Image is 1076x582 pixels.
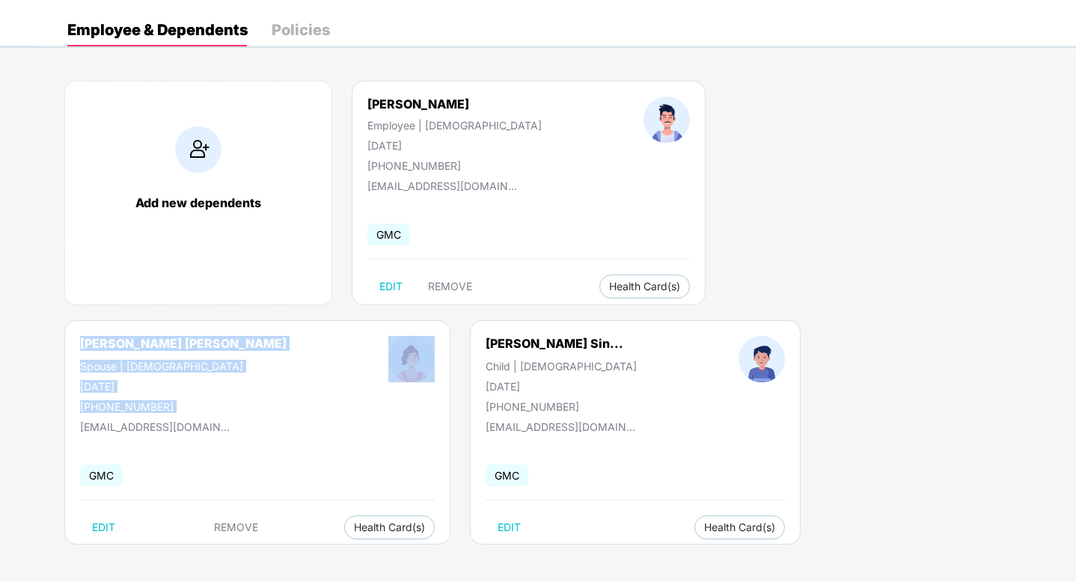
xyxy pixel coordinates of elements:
[486,400,637,413] div: [PHONE_NUMBER]
[80,465,123,486] span: GMC
[694,515,785,539] button: Health Card(s)
[486,420,635,433] div: [EMAIL_ADDRESS][DOMAIN_NAME]
[486,515,533,539] button: EDIT
[354,524,425,531] span: Health Card(s)
[80,336,287,351] div: [PERSON_NAME] [PERSON_NAME]
[367,139,542,152] div: [DATE]
[80,195,317,210] div: Add new dependents
[486,465,528,486] span: GMC
[80,400,287,413] div: [PHONE_NUMBER]
[599,275,690,298] button: Health Card(s)
[367,224,410,245] span: GMC
[175,126,221,173] img: addIcon
[80,420,230,433] div: [EMAIL_ADDRESS][DOMAIN_NAME]
[388,336,435,382] img: profileImage
[644,97,690,143] img: profileImage
[416,275,484,298] button: REMOVE
[609,283,680,290] span: Health Card(s)
[704,524,775,531] span: Health Card(s)
[214,521,258,533] span: REMOVE
[367,97,542,111] div: [PERSON_NAME]
[367,180,517,192] div: [EMAIL_ADDRESS][DOMAIN_NAME]
[486,336,623,351] div: [PERSON_NAME] Sin...
[367,275,415,298] button: EDIT
[379,281,403,292] span: EDIT
[739,336,785,382] img: profileImage
[92,521,115,533] span: EDIT
[367,159,542,172] div: [PHONE_NUMBER]
[486,360,637,373] div: Child | [DEMOGRAPHIC_DATA]
[272,22,330,37] div: Policies
[428,281,472,292] span: REMOVE
[486,380,637,393] div: [DATE]
[80,360,287,373] div: Spouse | [DEMOGRAPHIC_DATA]
[202,515,270,539] button: REMOVE
[67,22,248,37] div: Employee & Dependents
[80,380,287,393] div: [DATE]
[344,515,435,539] button: Health Card(s)
[80,515,127,539] button: EDIT
[498,521,521,533] span: EDIT
[367,119,542,132] div: Employee | [DEMOGRAPHIC_DATA]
